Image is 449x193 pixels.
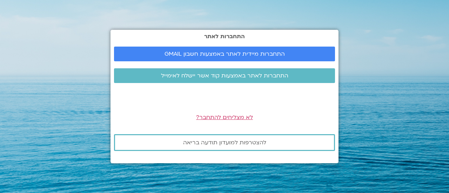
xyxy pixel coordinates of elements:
[114,33,335,40] h2: התחברות לאתר
[114,68,335,83] a: התחברות לאתר באמצעות קוד אשר יישלח לאימייל
[114,47,335,61] a: התחברות מיידית לאתר באמצעות חשבון GMAIL
[196,113,253,121] a: לא מצליחים להתחבר?
[161,73,288,79] span: התחברות לאתר באמצעות קוד אשר יישלח לאימייל
[114,134,335,151] a: להצטרפות למועדון תודעה בריאה
[183,139,266,146] span: להצטרפות למועדון תודעה בריאה
[165,51,285,57] span: התחברות מיידית לאתר באמצעות חשבון GMAIL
